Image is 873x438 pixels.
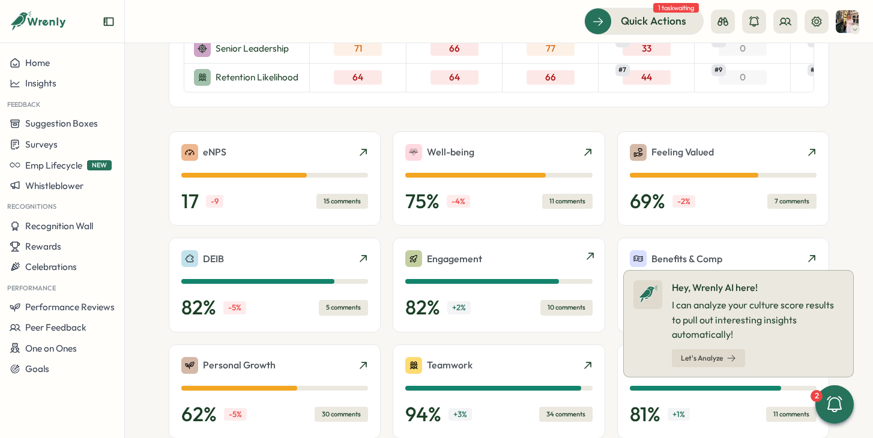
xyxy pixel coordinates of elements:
[25,301,115,313] span: Performance Reviews
[719,41,767,56] div: 0
[224,408,247,421] p: -5 %
[615,64,630,76] span: # 7
[811,390,823,402] div: 2
[447,195,470,208] p: -4 %
[630,403,660,427] p: 81 %
[25,322,86,333] span: Peer Feedback
[181,296,216,320] p: 82 %
[25,220,93,232] span: Recognition Wall
[181,403,217,427] p: 62 %
[25,118,98,129] span: Suggestion Boxes
[216,71,298,84] p: Retention Likelihood
[668,408,690,421] p: + 1 %
[25,57,50,68] span: Home
[430,41,479,56] div: 66
[427,145,474,160] p: Well-being
[319,300,368,315] div: 5 comments
[651,251,722,266] p: Benefits & Comp
[527,70,575,85] div: 66
[672,298,844,342] p: I can analyze your culture score results to pull out interesting insights automatically!
[103,16,115,28] button: Expand sidebar
[672,280,844,295] p: Hey, Wrenly AI here!
[672,195,695,208] p: -2 %
[681,355,723,362] span: Let's Analyze
[315,407,368,422] div: 30 comments
[405,403,441,427] p: 94 %
[427,251,482,266] p: Engagement
[203,251,224,266] p: DEIB
[808,64,822,76] span: # 5
[584,8,704,34] button: Quick Actions
[393,238,605,332] a: Engagement82%+2%10 comments
[316,194,368,209] div: 15 comments
[87,160,112,170] span: NEW
[540,300,593,315] div: 10 comments
[815,385,854,424] button: 2
[711,64,726,76] span: # 9
[651,145,714,160] p: Feeling Valued
[334,41,382,56] div: 71
[539,407,593,422] div: 34 comments
[449,408,472,421] p: + 3 %
[542,194,593,209] div: 11 comments
[653,3,699,13] span: 1 task waiting
[25,363,49,374] span: Goals
[719,70,767,85] div: 0
[25,343,77,354] span: One on Ones
[181,190,199,214] p: 17
[223,301,246,314] p: -5 %
[405,296,440,320] p: 82 %
[405,190,440,214] p: 75 %
[393,131,605,226] a: Well-being75%-4%11 comments
[216,42,289,55] p: Senior Leadership
[25,77,56,89] span: Insights
[617,238,829,332] a: Benefits & Comp49%-8%36 comments
[25,241,61,252] span: Rewards
[25,139,58,150] span: Surveys
[430,70,479,85] div: 64
[672,349,745,367] button: Let's Analyze
[767,194,817,209] div: 7 comments
[623,70,671,85] div: 44
[334,70,382,85] div: 64
[630,190,665,214] p: 69 %
[623,41,671,56] div: 33
[621,13,686,29] span: Quick Actions
[25,261,77,272] span: Celebrations
[203,145,226,160] p: eNPS
[169,238,381,332] a: DEIB82%-5%5 comments
[617,131,829,226] a: Feeling Valued69%-2%7 comments
[25,160,82,171] span: Emp Lifecycle
[169,131,381,226] a: eNPS17-915 comments
[427,358,473,373] p: Teamwork
[527,41,575,56] div: 77
[203,358,276,373] p: Personal Growth
[206,195,223,208] p: -9
[25,180,83,191] span: Whistleblower
[766,407,817,422] div: 11 comments
[447,301,471,314] p: + 2 %
[836,10,859,33] img: Hannah Saunders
